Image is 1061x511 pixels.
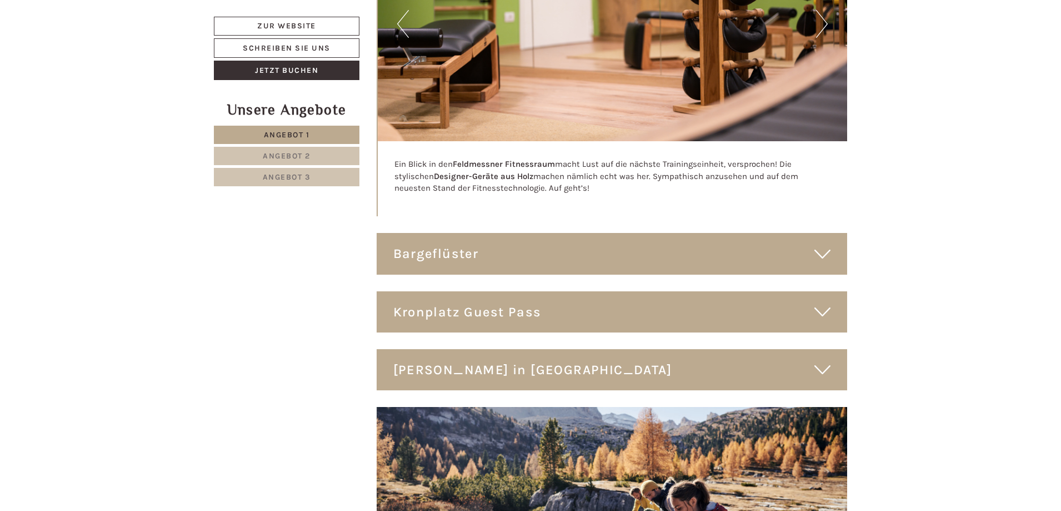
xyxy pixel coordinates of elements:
[394,158,831,194] p: Ein Blick in den macht Lust auf die nächste Trainingseinheit, versprochen! Die stylischen machen ...
[377,291,848,333] div: Kronplatz Guest Pass
[8,30,186,64] div: Guten Tag, wie können wir Ihnen helfen?
[434,171,533,181] strong: Designer-Geräte aus Holz
[397,10,409,38] button: Previous
[377,233,848,274] div: Bargeflüster
[453,159,555,169] strong: Feldmessner Fitnessraum
[214,100,359,120] div: Unsere Angebote
[263,151,311,161] span: Angebot 2
[214,17,359,36] a: Zur Website
[377,349,848,390] div: [PERSON_NAME] in [GEOGRAPHIC_DATA]
[214,61,359,80] a: Jetzt buchen
[199,8,238,27] div: [DATE]
[264,130,310,140] span: Angebot 1
[367,293,437,312] button: Senden
[263,172,311,182] span: Angebot 3
[17,32,181,41] div: Hotel B&B Feldmessner
[214,38,359,58] a: Schreiben Sie uns
[816,10,828,38] button: Next
[17,54,181,62] small: 19:09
